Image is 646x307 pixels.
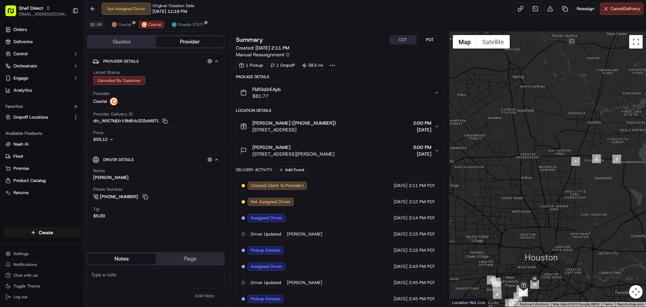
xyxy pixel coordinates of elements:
button: Settings [3,249,81,258]
span: Nash AI [13,141,29,147]
span: Control [13,51,28,57]
span: [DATE] [394,296,407,302]
a: Terms (opens in new tab) [604,302,613,306]
img: 8571987876998_91fb9ceb93ad5c398215_72.jpg [14,64,26,76]
span: 2:12 PM PDT [409,199,435,205]
div: 6 [492,278,501,286]
span: [DATE] [394,183,407,189]
input: Got a question? Start typing here... [17,43,121,51]
span: Latest Status [93,69,120,75]
button: Add Event [277,166,307,174]
button: Keyboard shortcuts [520,302,549,307]
a: Fleet [5,153,78,159]
a: Report a map error [617,302,644,306]
span: Driver Details [103,157,134,162]
span: FbR3dJrEAyb [252,86,281,93]
span: 2:45 PM PDT [409,280,435,286]
span: Price [93,130,103,136]
span: [DATE] [394,231,407,237]
span: [DATE] [394,215,407,221]
span: [PERSON_NAME] [287,231,322,237]
span: Shef Direct [19,5,43,11]
div: 3 [612,155,621,163]
button: Notes [87,253,156,264]
span: [PERSON_NAME] ([PHONE_NUMBER]) [252,120,336,126]
span: [DATE] 2:11 PM [255,45,289,51]
span: Shef Support [21,104,47,110]
span: [DATE] [52,104,66,110]
button: [EMAIL_ADDRESS][DOMAIN_NAME] [19,11,67,17]
div: 💻 [57,133,62,139]
span: Notifications [13,262,37,267]
div: 38.5 mi [299,61,326,70]
a: Nash AI [5,141,78,147]
div: 1 [571,157,580,166]
span: [PERSON_NAME] [287,280,322,286]
span: Courial [148,22,161,27]
span: Knowledge Base [13,132,51,139]
div: 1 Pickup [236,61,266,70]
img: couriallogo.png [112,22,117,27]
button: dlv_Wi67MjXrV9MErb328xM9TL [93,118,168,124]
div: Favorites [3,101,81,112]
div: Package Details [236,74,443,80]
div: 13 [519,287,528,296]
div: 8 [493,290,502,299]
button: Map camera controls [629,285,643,299]
span: Create [39,229,53,236]
div: Available Products [3,128,81,139]
span: [DATE] [394,264,407,270]
span: Toggle Theme [13,283,40,289]
span: API Documentation [64,132,108,139]
span: Assigned Driver [251,264,282,270]
span: 2:00 PM [413,120,431,126]
a: Returns [5,190,78,196]
a: 💻API Documentation [54,130,111,142]
span: Product Catalog [13,178,46,184]
div: 11 [513,293,522,301]
button: Create [3,227,81,238]
div: 📗 [7,133,12,139]
span: Provider Delivery ID [93,111,133,117]
span: Tip [93,206,100,212]
img: 1736555255976-a54dd68f-1ca7-489b-9aae-adbdc363a1c4 [7,64,19,76]
div: 5 [487,276,496,284]
img: Nash [7,7,20,20]
button: Courial [139,21,165,29]
a: 📗Knowledge Base [4,130,54,142]
button: [PERSON_NAME] ([PHONE_NUMBER])[STREET_ADDRESS]2:00 PM[DATE] [236,116,443,137]
div: [PERSON_NAME] [93,175,129,181]
button: All [87,21,105,29]
button: Show satellite imagery [476,35,510,49]
button: Start new chat [114,66,122,74]
span: 2:11 PM PDT [409,183,435,189]
div: We're available if you need us! [30,71,93,76]
span: Settings [13,251,29,256]
span: [PERSON_NAME] [252,144,290,151]
button: CDT [390,35,417,44]
span: 2:15 PM PDT [409,231,435,237]
button: Courial [109,21,135,29]
span: Driver Updated [251,280,281,286]
button: $55.12 [93,136,152,143]
span: Deliveries [13,39,33,45]
div: 2 [592,154,601,163]
div: Delivery Activity [236,167,273,173]
span: [DATE] [394,199,407,205]
button: See all [104,86,122,94]
span: [DATE] [413,151,431,157]
span: Courial [118,22,132,27]
button: PDT [417,35,443,44]
button: Manual Reassignment [236,51,290,58]
span: Promise [13,165,29,172]
button: Notifications [3,260,81,269]
div: Past conversations [7,88,45,93]
span: Manual Reassignment [236,51,284,58]
div: 15 [530,280,539,289]
span: Dropoff Locations [13,114,48,120]
button: Toggle Theme [3,281,81,291]
span: Created (Sent To Provider) [251,183,304,189]
button: Engage [3,73,81,84]
button: Roadie (P2P) [169,21,207,29]
button: Orchestrate [3,61,81,71]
